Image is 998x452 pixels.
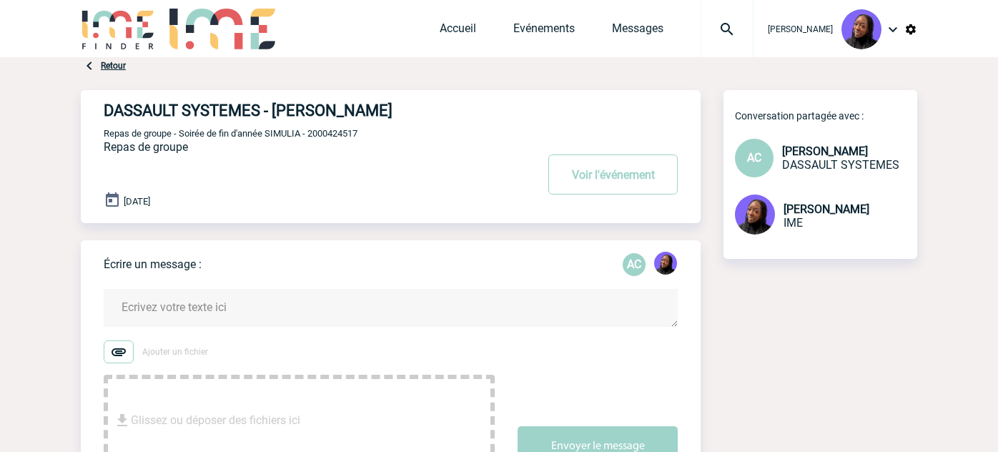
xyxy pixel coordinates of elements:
[784,202,869,216] span: [PERSON_NAME]
[612,21,663,41] a: Messages
[142,347,208,357] span: Ajouter un fichier
[768,24,833,34] span: [PERSON_NAME]
[782,158,899,172] span: DASSAULT SYSTEMES
[654,252,677,277] div: Tabaski THIAM
[784,216,803,230] span: IME
[104,128,357,139] span: Repas de groupe - Soirée de fin d'année SIMULIA - 2000424517
[841,9,881,49] img: 131349-0.png
[81,9,155,49] img: IME-Finder
[513,21,575,41] a: Evénements
[735,195,775,235] img: 131349-0.png
[114,412,131,429] img: file_download.svg
[440,21,476,41] a: Accueil
[782,144,868,158] span: [PERSON_NAME]
[104,257,202,271] p: Écrire un message :
[104,102,493,119] h4: DASSAULT SYSTEMES - [PERSON_NAME]
[101,61,126,71] a: Retour
[104,140,188,154] span: Repas de groupe
[654,252,677,275] img: 131349-0.png
[623,253,646,276] p: AC
[623,253,646,276] div: Aurélia CAVOUÉ
[548,154,678,195] button: Voir l'événement
[747,151,761,164] span: AC
[735,110,917,122] p: Conversation partagée avec :
[124,196,150,207] span: [DATE]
